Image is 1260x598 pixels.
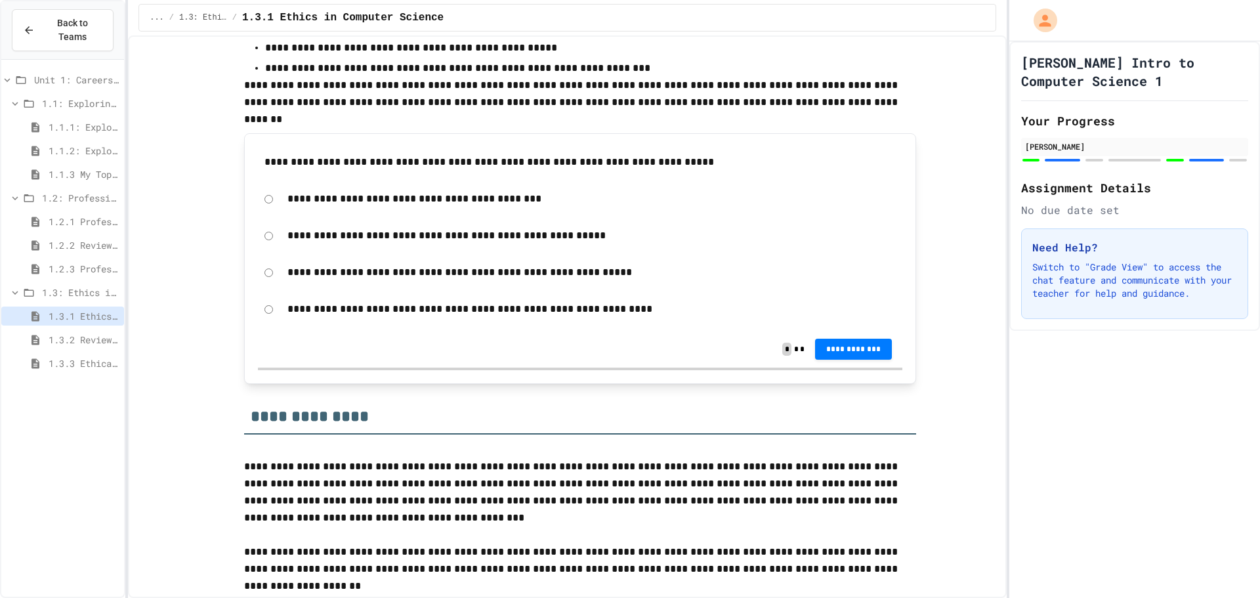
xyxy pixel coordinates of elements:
h3: Need Help? [1032,240,1237,255]
div: My Account [1020,5,1060,35]
span: / [232,12,237,23]
span: 1.2: Professional Communication [42,191,119,205]
span: 1.2.3 Professional Communication Challenge [49,262,119,276]
span: Unit 1: Careers & Professionalism [34,73,119,87]
div: No due date set [1021,202,1248,218]
span: 1.1.2: Exploring CS Careers - Review [49,144,119,158]
h2: Your Progress [1021,112,1248,130]
span: 1.1: Exploring CS Careers [42,96,119,110]
span: Back to Teams [43,16,102,44]
span: 1.1.3 My Top 3 CS Careers! [49,167,119,181]
span: 1.2.1 Professional Communication [49,215,119,228]
span: / [169,12,174,23]
span: 1.1.1: Exploring CS Careers [49,120,119,134]
span: 1.3.1 Ethics in Computer Science [242,10,444,26]
span: 1.3.3 Ethical dilemma reflections [49,356,119,370]
div: [PERSON_NAME] [1025,140,1244,152]
span: 1.3: Ethics in Computing [179,12,227,23]
button: Back to Teams [12,9,114,51]
h2: Assignment Details [1021,179,1248,197]
span: 1.2.2 Review - Professional Communication [49,238,119,252]
p: Switch to "Grade View" to access the chat feature and communicate with your teacher for help and ... [1032,261,1237,300]
span: 1.3: Ethics in Computing [42,286,119,299]
span: ... [150,12,164,23]
span: 1.3.2 Review - Ethics in Computer Science [49,333,119,347]
h1: [PERSON_NAME] Intro to Computer Science 1 [1021,53,1248,90]
span: 1.3.1 Ethics in Computer Science [49,309,119,323]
